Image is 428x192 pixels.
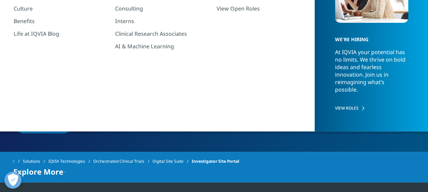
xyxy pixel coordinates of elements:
[48,155,93,167] a: IQVIA Technologies
[13,167,63,176] span: Explore More
[14,30,108,37] a: Life at IQVIA Blog
[217,5,311,12] a: View Open Roles
[14,17,108,25] a: Benefits
[153,155,192,167] a: Digital Site Suite
[335,48,408,99] p: At IQVIA your potential has no limits. We thrive on bold ideas and fearless innovation. Join us i...
[23,155,48,167] a: Solutions
[335,25,405,48] h5: WE'RE HIRING
[93,155,153,167] a: Orchestrated Clinical Trials
[115,43,210,50] a: AI & Machine Learning
[335,105,408,111] a: VIEW ROLES
[115,17,210,25] a: Interns
[14,5,108,12] a: Culture
[192,155,239,167] span: Investigator Site Portal
[4,172,21,189] button: Open Preferences
[115,5,210,12] a: Consulting
[115,30,210,37] a: Clinical Research Associates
